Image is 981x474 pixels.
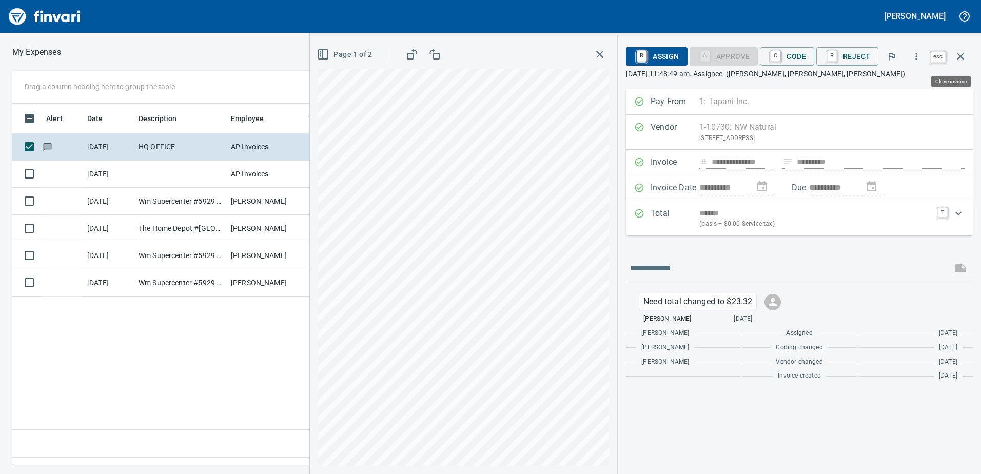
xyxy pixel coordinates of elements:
[880,45,903,68] button: Flag
[42,143,53,150] span: Has messages
[134,133,227,161] td: HQ OFFICE
[308,112,340,125] span: Team
[643,295,752,308] p: Need total changed to $23.32
[134,215,227,242] td: The Home Depot #[GEOGRAPHIC_DATA]
[46,112,76,125] span: Alert
[227,188,304,215] td: [PERSON_NAME]
[768,48,806,65] span: Code
[939,328,957,339] span: [DATE]
[626,47,687,66] button: RAssign
[641,343,689,353] span: [PERSON_NAME]
[939,357,957,367] span: [DATE]
[139,112,190,125] span: Description
[83,188,134,215] td: [DATE]
[134,242,227,269] td: Wm Supercenter #5929 [GEOGRAPHIC_DATA]
[816,47,878,66] button: RReject
[227,242,304,269] td: [PERSON_NAME]
[771,50,780,62] a: C
[639,293,756,310] div: Click for options
[227,269,304,297] td: [PERSON_NAME]
[937,207,948,218] a: T
[12,46,61,58] nav: breadcrumb
[83,215,134,242] td: [DATE]
[83,242,134,269] td: [DATE]
[699,219,931,229] p: (basis + $0.00 Service tax)
[939,371,957,381] span: [DATE]
[231,112,264,125] span: Employee
[637,50,646,62] a: R
[948,256,973,281] span: This records your message into the invoice and notifies anyone mentioned
[776,343,822,353] span: Coding changed
[626,69,973,79] p: [DATE] 11:48:49 am. Assignee: ([PERSON_NAME], [PERSON_NAME], [PERSON_NAME])
[634,48,679,65] span: Assign
[884,11,946,22] h5: [PERSON_NAME]
[227,133,304,161] td: AP Invoices
[778,371,821,381] span: Invoice created
[231,112,277,125] span: Employee
[734,314,752,324] span: [DATE]
[825,48,870,65] span: Reject
[227,215,304,242] td: [PERSON_NAME]
[881,8,948,24] button: [PERSON_NAME]
[87,112,103,125] span: Date
[227,161,304,188] td: AP Invoices
[83,133,134,161] td: [DATE]
[308,112,327,125] span: Team
[319,48,372,61] span: Page 1 of 2
[25,82,175,92] p: Drag a column heading here to group the table
[46,112,63,125] span: Alert
[315,45,376,64] button: Page 1 of 2
[87,112,116,125] span: Date
[643,314,691,324] span: [PERSON_NAME]
[651,207,699,229] p: Total
[760,47,814,66] button: CCode
[626,201,973,235] div: Expand
[83,161,134,188] td: [DATE]
[134,188,227,215] td: Wm Supercenter #5929 [GEOGRAPHIC_DATA]
[12,46,61,58] p: My Expenses
[139,112,177,125] span: Description
[6,4,83,29] img: Finvari
[827,50,837,62] a: R
[641,328,689,339] span: [PERSON_NAME]
[641,357,689,367] span: [PERSON_NAME]
[134,269,227,297] td: Wm Supercenter #5929 [GEOGRAPHIC_DATA]
[776,357,822,367] span: Vendor changed
[83,269,134,297] td: [DATE]
[786,328,812,339] span: Assigned
[939,343,957,353] span: [DATE]
[690,51,758,60] div: Coding Required
[930,51,946,63] a: esc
